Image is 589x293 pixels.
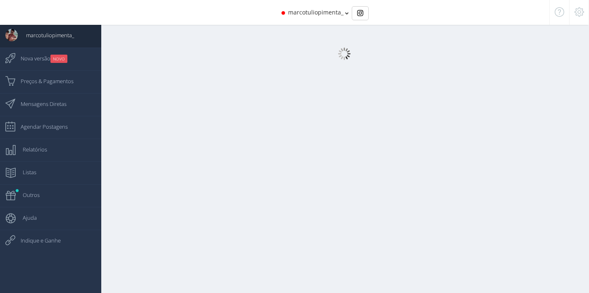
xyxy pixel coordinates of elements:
img: Instagram_simple_icon.svg [357,10,363,16]
small: NOVO [50,55,67,63]
span: Preços & Pagamentos [12,71,74,91]
span: Indique e Ganhe [12,230,61,251]
span: marcotuliopimenta_ [288,8,343,16]
span: Nova versão [12,48,67,69]
span: Mensagens Diretas [12,94,67,114]
span: Listas [14,162,36,183]
img: User Image [5,29,18,41]
span: Suporte [61,6,90,13]
img: loader.gif [338,48,351,60]
span: Outros [14,185,40,205]
span: Relatórios [14,139,47,160]
span: Ajuda [14,207,37,228]
span: marcotuliopimenta_ [18,25,74,46]
div: Basic example [352,6,369,20]
span: Agendar Postagens [12,116,68,137]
